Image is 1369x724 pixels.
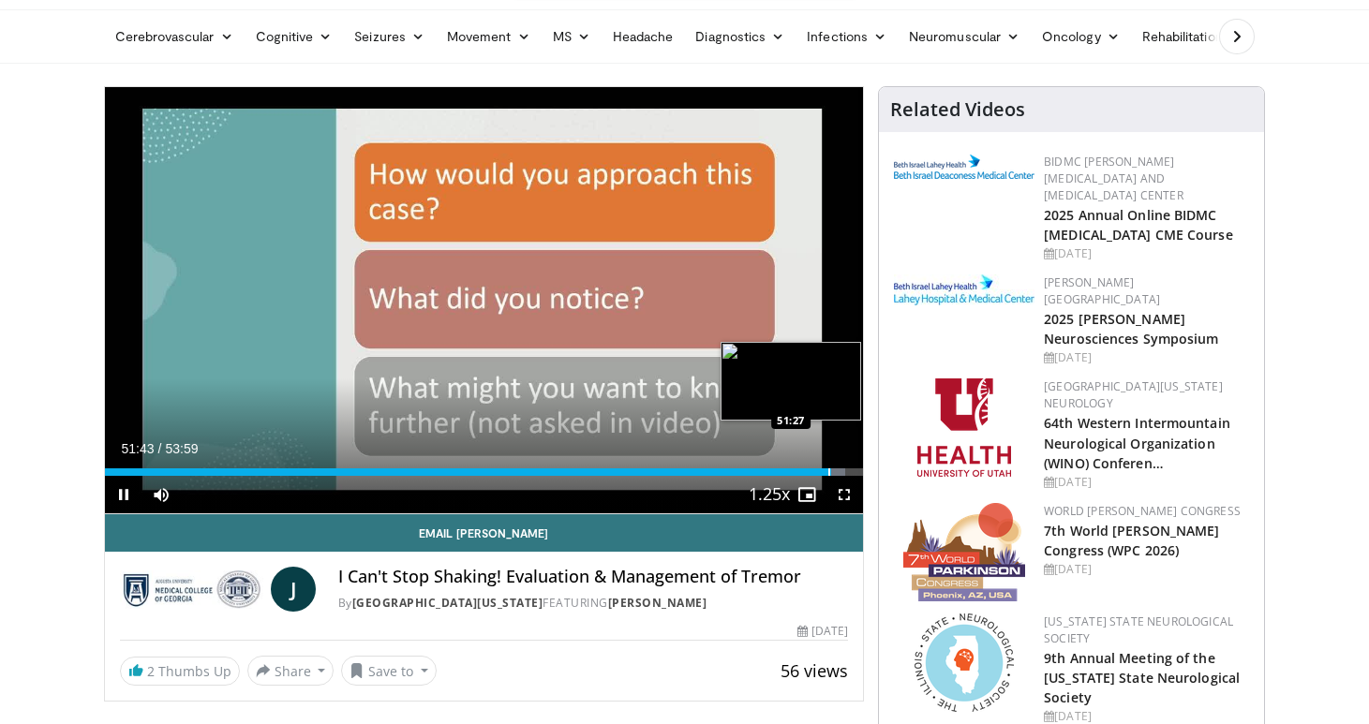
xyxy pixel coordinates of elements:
button: Enable picture-in-picture mode [788,476,826,513]
a: World [PERSON_NAME] Congress [1044,503,1241,519]
button: Mute [142,476,180,513]
a: [GEOGRAPHIC_DATA][US_STATE] Neurology [1044,378,1223,411]
a: Seizures [343,18,436,55]
span: / [158,441,162,456]
a: 2025 Annual Online BIDMC [MEDICAL_DATA] CME Course [1044,206,1233,244]
img: c96b19ec-a48b-46a9-9095-935f19585444.png.150x105_q85_autocrop_double_scale_upscale_version-0.2.png [894,155,1034,179]
a: Cerebrovascular [104,18,245,55]
a: [US_STATE] State Neurological Society [1044,613,1233,646]
img: f6362829-b0a3-407d-a044-59546adfd345.png.150x105_q85_autocrop_double_scale_upscale_version-0.2.png [917,378,1011,477]
button: Pause [105,476,142,513]
a: BIDMC [PERSON_NAME][MEDICAL_DATA] and [MEDICAL_DATA] Center [1044,154,1183,203]
a: 64th Western Intermountain Neurological Organization (WINO) Conferen… [1044,414,1230,471]
a: [GEOGRAPHIC_DATA][US_STATE] [352,595,543,611]
a: [PERSON_NAME] [608,595,707,611]
span: 56 views [781,659,848,682]
a: 2025 [PERSON_NAME] Neurosciences Symposium [1044,310,1218,347]
div: Progress Bar [105,468,864,476]
span: 2 [147,662,155,680]
a: J [271,567,316,612]
video-js: Video Player [105,87,864,514]
a: Headache [602,18,685,55]
img: Medical College of Georgia - Augusta University [120,567,263,612]
a: Diagnostics [684,18,796,55]
h4: Related Videos [890,98,1025,121]
a: MS [542,18,602,55]
a: Rehabilitation [1131,18,1234,55]
a: [PERSON_NAME][GEOGRAPHIC_DATA] [1044,274,1160,307]
div: [DATE] [1044,349,1249,366]
button: Playback Rate [751,476,788,513]
a: 2 Thumbs Up [120,657,240,686]
button: Save to [341,656,437,686]
img: e7977282-282c-4444-820d-7cc2733560fd.jpg.150x105_q85_autocrop_double_scale_upscale_version-0.2.jpg [894,274,1034,305]
a: Email [PERSON_NAME] [105,514,864,552]
a: 7th World [PERSON_NAME] Congress (WPC 2026) [1044,522,1219,559]
button: Share [247,656,335,686]
div: [DATE] [1044,474,1249,491]
div: By FEATURING [338,595,848,612]
a: Neuromuscular [898,18,1031,55]
a: 9th Annual Meeting of the [US_STATE] State Neurological Society [1044,649,1240,706]
button: Fullscreen [826,476,863,513]
a: Oncology [1031,18,1131,55]
div: [DATE] [1044,245,1249,262]
span: 51:43 [122,441,155,456]
a: Movement [436,18,542,55]
h4: I Can't Stop Shaking! Evaluation & Management of Tremor [338,567,848,587]
a: Infections [796,18,898,55]
img: 71a8b48c-8850-4916-bbdd-e2f3ccf11ef9.png.150x105_q85_autocrop_double_scale_upscale_version-0.2.png [915,613,1014,712]
img: 16fe1da8-a9a0-4f15-bd45-1dd1acf19c34.png.150x105_q85_autocrop_double_scale_upscale_version-0.2.png [903,503,1025,601]
a: Cognitive [245,18,344,55]
img: image.jpeg [721,342,861,421]
span: 53:59 [165,441,198,456]
div: [DATE] [1044,561,1249,578]
div: [DATE] [797,623,848,640]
